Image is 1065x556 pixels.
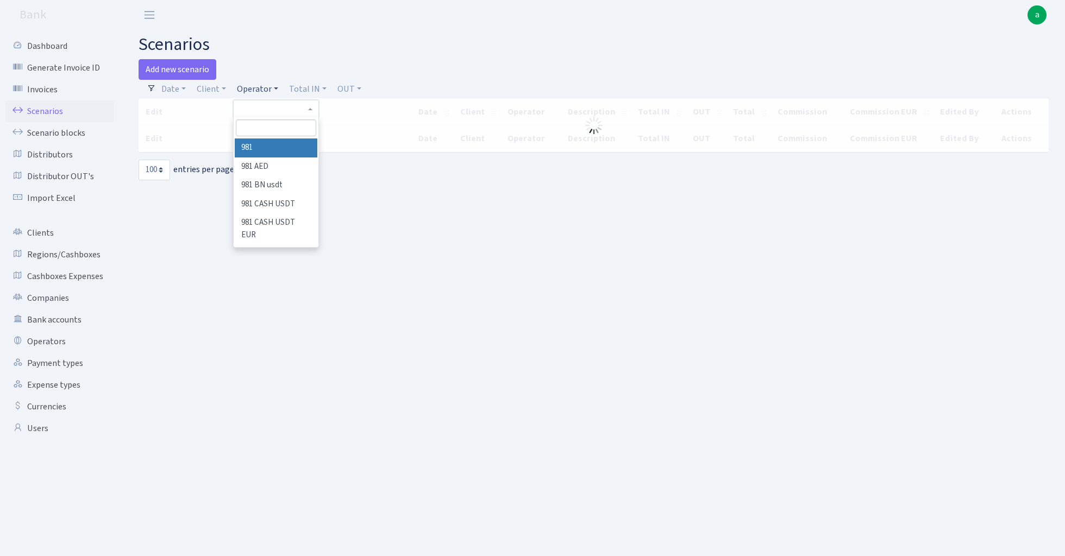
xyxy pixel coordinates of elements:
a: Invoices [5,79,114,100]
li: 981 [235,138,317,157]
span: scenarios [139,32,210,57]
li: 981 CASH USDT [235,195,317,214]
li: 981 GOLD [235,244,317,263]
a: Import Excel [5,187,114,209]
a: Add new scenario [139,59,216,80]
img: Processing... [585,117,603,134]
a: Scenario blocks [5,122,114,144]
a: Client [192,80,230,98]
a: Clients [5,222,114,244]
a: a [1028,5,1047,24]
a: Total IN [285,80,331,98]
a: OUT [333,80,366,98]
a: Payment types [5,352,114,374]
a: Generate Invoice ID [5,57,114,79]
select: entries per page [139,160,170,180]
a: Dashboard [5,35,114,57]
a: Regions/Cashboxes [5,244,114,266]
a: Expense types [5,374,114,396]
a: Operators [5,331,114,352]
a: Date [157,80,190,98]
label: entries per page [139,160,234,180]
li: 981 AED [235,157,317,176]
a: Scenarios [5,100,114,122]
a: Companies [5,287,114,309]
a: Users [5,418,114,439]
a: Distributor OUT's [5,166,114,187]
button: Toggle navigation [136,6,163,24]
a: Distributors [5,144,114,166]
a: Operator [233,80,283,98]
li: 981 CASH USDT EUR [235,213,317,244]
a: Cashboxes Expenses [5,266,114,287]
a: Currencies [5,396,114,418]
li: 981 BN usdt [235,176,317,195]
a: Bank accounts [5,309,114,331]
